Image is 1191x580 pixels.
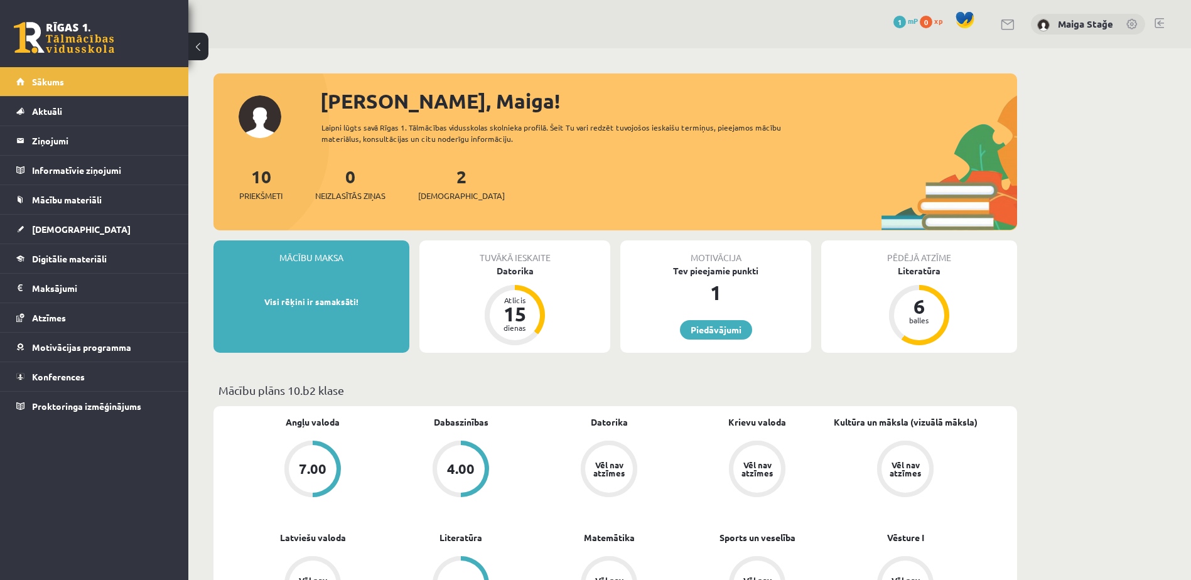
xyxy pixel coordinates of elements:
div: 6 [900,296,938,316]
a: Latviešu valoda [280,531,346,544]
a: Vēl nav atzīmes [831,441,979,500]
div: Tuvākā ieskaite [419,240,610,264]
a: Literatūra 6 balles [821,264,1017,347]
a: 1 mP [893,16,918,26]
a: 4.00 [387,441,535,500]
span: [DEMOGRAPHIC_DATA] [32,223,131,235]
a: Ziņojumi [16,126,173,155]
a: Datorika Atlicis 15 dienas [419,264,610,347]
a: Matemātika [584,531,635,544]
a: Digitālie materiāli [16,244,173,273]
span: Priekšmeti [239,190,283,202]
div: 15 [496,304,534,324]
legend: Maksājumi [32,274,173,303]
div: 4.00 [447,462,475,476]
a: 0Neizlasītās ziņas [315,165,385,202]
div: Vēl nav atzīmes [740,461,775,477]
a: Vēl nav atzīmes [535,441,683,500]
a: Konferences [16,362,173,391]
span: Motivācijas programma [32,341,131,353]
a: Sākums [16,67,173,96]
div: Vēl nav atzīmes [591,461,627,477]
span: [DEMOGRAPHIC_DATA] [418,190,505,202]
div: Tev pieejamie punkti [620,264,811,277]
a: Maiga Stağe [1058,18,1113,30]
div: balles [900,316,938,324]
a: Datorika [591,416,628,429]
a: Piedāvājumi [680,320,752,340]
span: Mācību materiāli [32,194,102,205]
a: Sports un veselība [719,531,795,544]
a: Motivācijas programma [16,333,173,362]
div: Motivācija [620,240,811,264]
div: 7.00 [299,462,326,476]
legend: Informatīvie ziņojumi [32,156,173,185]
a: [DEMOGRAPHIC_DATA] [16,215,173,244]
div: [PERSON_NAME], Maiga! [320,86,1017,116]
a: 7.00 [239,441,387,500]
legend: Ziņojumi [32,126,173,155]
span: mP [908,16,918,26]
span: 1 [893,16,906,28]
span: 0 [920,16,932,28]
a: Angļu valoda [286,416,340,429]
span: Atzīmes [32,312,66,323]
a: Literatūra [439,531,482,544]
a: 0 xp [920,16,949,26]
span: xp [934,16,942,26]
a: Vēsture I [887,531,924,544]
a: Rīgas 1. Tālmācības vidusskola [14,22,114,53]
span: Konferences [32,371,85,382]
span: Aktuāli [32,105,62,117]
img: Maiga Stağe [1037,19,1050,31]
span: Neizlasītās ziņas [315,190,385,202]
a: Krievu valoda [728,416,786,429]
div: Literatūra [821,264,1017,277]
div: Pēdējā atzīme [821,240,1017,264]
div: dienas [496,324,534,331]
div: Datorika [419,264,610,277]
span: Sākums [32,76,64,87]
div: Atlicis [496,296,534,304]
p: Visi rēķini ir samaksāti! [220,296,403,308]
a: 2[DEMOGRAPHIC_DATA] [418,165,505,202]
a: 10Priekšmeti [239,165,283,202]
a: Proktoringa izmēģinājums [16,392,173,421]
p: Mācību plāns 10.b2 klase [218,382,1012,399]
span: Digitālie materiāli [32,253,107,264]
a: Mācību materiāli [16,185,173,214]
div: Mācību maksa [213,240,409,264]
div: Laipni lūgts savā Rīgas 1. Tālmācības vidusskolas skolnieka profilā. Šeit Tu vari redzēt tuvojošo... [321,122,804,144]
a: Atzīmes [16,303,173,332]
a: Vēl nav atzīmes [683,441,831,500]
a: Dabaszinības [434,416,488,429]
a: Informatīvie ziņojumi [16,156,173,185]
a: Aktuāli [16,97,173,126]
span: Proktoringa izmēģinājums [32,400,141,412]
div: 1 [620,277,811,308]
a: Kultūra un māksla (vizuālā māksla) [834,416,978,429]
div: Vēl nav atzīmes [888,461,923,477]
a: Maksājumi [16,274,173,303]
